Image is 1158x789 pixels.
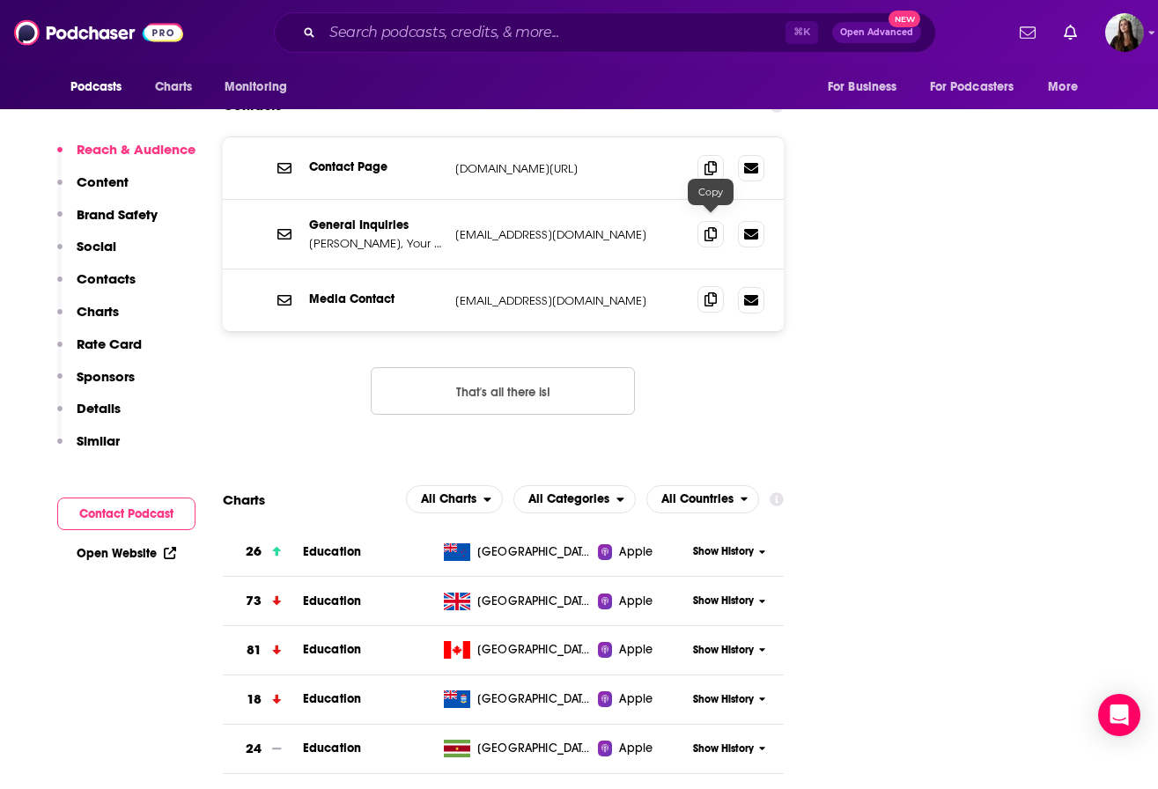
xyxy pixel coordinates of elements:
[598,543,687,561] a: Apple
[303,691,361,706] a: Education
[77,303,119,320] p: Charts
[57,498,195,530] button: Contact Podcast
[1105,13,1144,52] img: User Profile
[1105,13,1144,52] span: Logged in as bnmartinn
[212,70,310,104] button: open menu
[303,594,361,608] a: Education
[57,141,195,173] button: Reach & Audience
[598,740,687,757] a: Apple
[155,75,193,100] span: Charts
[57,336,142,368] button: Rate Card
[889,11,920,27] span: New
[693,544,754,559] span: Show History
[303,741,361,756] a: Education
[598,690,687,708] a: Apple
[77,270,136,287] p: Contacts
[14,16,183,49] img: Podchaser - Follow, Share and Rate Podcasts
[247,689,262,710] h3: 18
[619,543,653,561] span: Apple
[77,336,142,352] p: Rate Card
[477,641,592,659] span: Canada
[437,740,598,757] a: [GEOGRAPHIC_DATA]
[693,643,754,658] span: Show History
[646,485,760,513] button: open menu
[693,692,754,707] span: Show History
[223,675,303,724] a: 18
[832,22,921,43] button: Open AdvancedNew
[406,485,503,513] h2: Platforms
[77,173,129,190] p: Content
[70,75,122,100] span: Podcasts
[57,368,135,401] button: Sponsors
[77,400,121,417] p: Details
[477,593,592,610] span: United Kingdom
[598,641,687,659] a: Apple
[309,218,441,232] p: General Inquiries
[437,641,598,659] a: [GEOGRAPHIC_DATA]
[687,741,771,756] button: Show History
[77,368,135,385] p: Sponsors
[437,543,598,561] a: [GEOGRAPHIC_DATA]
[646,485,760,513] h2: Countries
[437,593,598,610] a: [GEOGRAPHIC_DATA]
[513,485,636,513] h2: Categories
[619,641,653,659] span: Apple
[223,725,303,773] a: 24
[513,485,636,513] button: open menu
[1036,70,1100,104] button: open menu
[303,544,361,559] a: Education
[828,75,897,100] span: For Business
[687,544,771,559] button: Show History
[246,739,262,759] h3: 24
[815,70,919,104] button: open menu
[619,740,653,757] span: Apple
[687,692,771,707] button: Show History
[455,161,684,176] p: [DOMAIN_NAME][URL]
[406,485,503,513] button: open menu
[477,740,592,757] span: Suriname
[1057,18,1084,48] a: Show notifications dropdown
[1105,13,1144,52] button: Show profile menu
[477,690,592,708] span: Cayman Islands
[57,270,136,303] button: Contacts
[693,594,754,608] span: Show History
[303,642,361,657] span: Education
[455,227,684,242] p: [EMAIL_ADDRESS][DOMAIN_NAME]
[619,690,653,708] span: Apple
[598,593,687,610] a: Apple
[918,70,1040,104] button: open menu
[687,643,771,658] button: Show History
[1098,694,1140,736] div: Open Intercom Messenger
[225,75,287,100] span: Monitoring
[661,493,734,505] span: All Countries
[1013,18,1043,48] a: Show notifications dropdown
[309,291,441,306] p: Media Contact
[528,493,609,505] span: All Categories
[57,400,121,432] button: Details
[57,206,158,239] button: Brand Safety
[77,238,116,254] p: Social
[437,690,598,708] a: [GEOGRAPHIC_DATA]
[57,238,116,270] button: Social
[246,542,262,562] h3: 26
[309,236,441,251] p: [PERSON_NAME], Your Brain Coach, Founder [DOMAIN_NAME]
[309,159,441,174] p: Contact Page
[57,432,120,465] button: Similar
[77,546,176,561] a: Open Website
[57,173,129,206] button: Content
[371,367,635,415] button: Nothing here.
[1048,75,1078,100] span: More
[455,293,684,308] p: [EMAIL_ADDRESS][DOMAIN_NAME]
[223,527,303,576] a: 26
[693,741,754,756] span: Show History
[57,303,119,336] button: Charts
[619,593,653,610] span: Apple
[223,577,303,625] a: 73
[223,491,265,508] h2: Charts
[223,626,303,675] a: 81
[687,594,771,608] button: Show History
[77,432,120,449] p: Similar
